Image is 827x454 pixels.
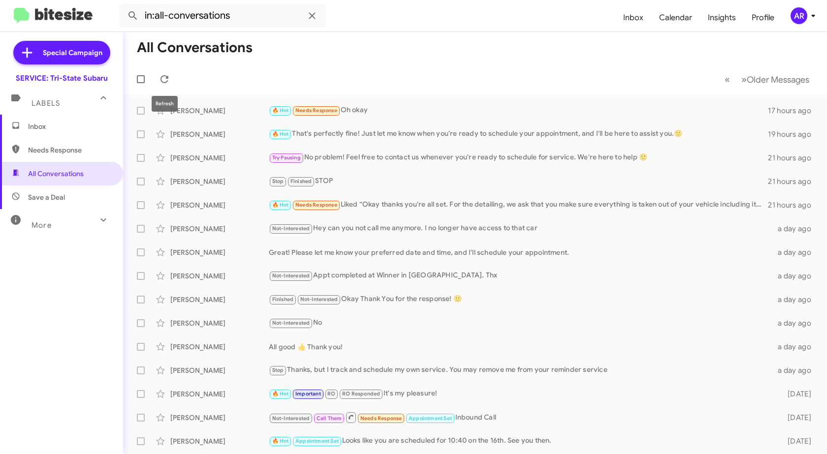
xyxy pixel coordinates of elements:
[13,41,110,64] a: Special Campaign
[269,105,768,116] div: Oh okay
[269,317,774,329] div: No
[269,152,768,163] div: No problem! Feel free to contact us whenever you're ready to schedule for service. We're here to ...
[170,436,269,446] div: [PERSON_NAME]
[269,388,774,399] div: It's my pleasure!
[290,178,312,184] span: Finished
[774,224,819,234] div: a day ago
[269,199,768,211] div: Liked “Okay thanks you're all set. For the detailing, we ask that you make sure everything is tak...
[272,391,289,397] span: 🔥 Hot
[170,129,269,139] div: [PERSON_NAME]
[170,200,269,210] div: [PERSON_NAME]
[119,4,326,28] input: Search
[725,73,730,86] span: «
[170,247,269,257] div: [PERSON_NAME]
[360,415,402,422] span: Needs Response
[317,415,342,422] span: Call Them
[269,435,774,447] div: Looks like you are scheduled for 10:40 on the 16th. See you then.
[269,223,774,234] div: Hey can you not call me anymore. I no longer have access to that car
[735,69,815,90] button: Next
[170,295,269,304] div: [PERSON_NAME]
[272,202,289,208] span: 🔥 Hot
[768,106,819,116] div: 17 hours ago
[269,128,768,140] div: That's perfectly fine! Just let me know when you're ready to schedule your appointment, and I'll ...
[409,415,452,422] span: Appointment Set
[272,438,289,444] span: 🔥 Hot
[782,7,816,24] button: AR
[741,73,747,86] span: »
[170,389,269,399] div: [PERSON_NAME]
[295,438,339,444] span: Appointment Set
[774,436,819,446] div: [DATE]
[774,365,819,375] div: a day ago
[768,153,819,163] div: 21 hours ago
[28,169,84,179] span: All Conversations
[272,107,289,114] span: 🔥 Hot
[32,99,60,108] span: Labels
[170,271,269,281] div: [PERSON_NAME]
[269,364,774,376] div: Thanks, but I track and schedule my own service. You may remove me from your reminder service
[272,296,294,303] span: Finished
[269,176,768,187] div: STOP
[774,295,819,304] div: a day ago
[327,391,335,397] span: RO
[295,202,337,208] span: Needs Response
[269,342,774,352] div: All good 👍 Thank you!
[28,145,112,155] span: Needs Response
[170,153,269,163] div: [PERSON_NAME]
[774,389,819,399] div: [DATE]
[269,294,774,305] div: Okay Thank You for the response! 🙂
[28,192,65,202] span: Save a Deal
[170,224,269,234] div: [PERSON_NAME]
[774,271,819,281] div: a day ago
[719,69,815,90] nav: Page navigation example
[170,106,269,116] div: [PERSON_NAME]
[269,247,774,257] div: Great! Please let me know your preferred date and time, and I'll schedule your appointment.
[272,225,310,232] span: Not-Interested
[170,413,269,423] div: [PERSON_NAME]
[272,320,310,326] span: Not-Interested
[16,73,108,83] div: SERVICE: Tri-State Subaru
[774,247,819,257] div: a day ago
[170,342,269,352] div: [PERSON_NAME]
[28,121,112,131] span: Inbox
[295,391,321,397] span: Important
[170,177,269,186] div: [PERSON_NAME]
[152,96,178,112] div: Refresh
[719,69,736,90] button: Previous
[272,415,310,422] span: Not-Interested
[137,40,253,56] h1: All Conversations
[170,318,269,328] div: [PERSON_NAME]
[269,270,774,281] div: Appt completed at Winner in [GEOGRAPHIC_DATA]. Thx
[272,178,284,184] span: Stop
[272,154,301,161] span: Try Pausing
[768,200,819,210] div: 21 hours ago
[269,411,774,424] div: Inbound Call
[295,107,337,114] span: Needs Response
[651,3,700,32] a: Calendar
[747,74,809,85] span: Older Messages
[774,413,819,423] div: [DATE]
[170,365,269,375] div: [PERSON_NAME]
[272,367,284,373] span: Stop
[768,177,819,186] div: 21 hours ago
[768,129,819,139] div: 19 hours ago
[774,318,819,328] div: a day ago
[32,221,52,230] span: More
[300,296,338,303] span: Not-Interested
[342,391,380,397] span: RO Responded
[272,272,310,279] span: Not-Interested
[744,3,782,32] a: Profile
[791,7,807,24] div: AR
[272,131,289,137] span: 🔥 Hot
[774,342,819,352] div: a day ago
[615,3,651,32] a: Inbox
[700,3,744,32] a: Insights
[43,48,102,58] span: Special Campaign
